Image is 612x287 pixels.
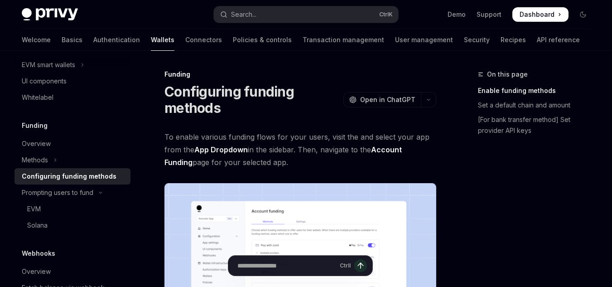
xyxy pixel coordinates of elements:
img: dark logo [22,8,78,21]
div: Whitelabel [22,92,53,103]
input: Ask a question... [237,256,336,276]
div: Prompting users to fund [22,187,93,198]
a: Whitelabel [14,89,130,106]
div: Search... [231,9,256,20]
h5: Webhooks [22,248,55,259]
div: Overview [22,138,51,149]
span: On this page [487,69,528,80]
button: Send message [354,259,367,272]
a: Connectors [185,29,222,51]
a: Recipes [501,29,526,51]
div: Funding [164,70,436,79]
span: Ctrl K [379,11,393,18]
h5: Funding [22,120,48,131]
a: Enable funding methods [478,83,598,98]
button: Toggle Prompting users to fund section [14,185,130,201]
a: UI components [14,73,130,89]
div: Methods [22,155,48,165]
a: Demo [448,10,466,19]
a: Security [464,29,490,51]
div: Configuring funding methods [22,171,116,182]
button: Toggle dark mode [576,7,590,22]
a: Basics [62,29,82,51]
span: Open in ChatGPT [360,95,415,104]
a: API reference [537,29,580,51]
span: Dashboard [520,10,554,19]
a: Overview [14,136,130,152]
a: Configuring funding methods [14,168,130,185]
div: Overview [22,266,51,277]
a: Set a default chain and amount [478,98,598,112]
a: [For bank transfer method] Set provider API keys [478,112,598,138]
button: Open in ChatGPT [343,92,421,107]
a: Dashboard [512,7,569,22]
a: EVM [14,201,130,217]
button: Open search [214,6,399,23]
a: User management [395,29,453,51]
h1: Configuring funding methods [164,83,340,116]
a: Transaction management [303,29,384,51]
div: UI components [22,76,67,87]
span: To enable various funding flows for your users, visit the and select your app from the in the sid... [164,131,436,169]
button: Toggle Methods section [14,152,130,168]
a: Welcome [22,29,51,51]
div: Solana [27,220,48,231]
a: Wallets [151,29,174,51]
a: Support [477,10,501,19]
a: Authentication [93,29,140,51]
div: EVM [27,204,41,214]
strong: App Dropdown [194,145,248,154]
a: Solana [14,217,130,233]
a: Overview [14,263,130,280]
a: Policies & controls [233,29,292,51]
